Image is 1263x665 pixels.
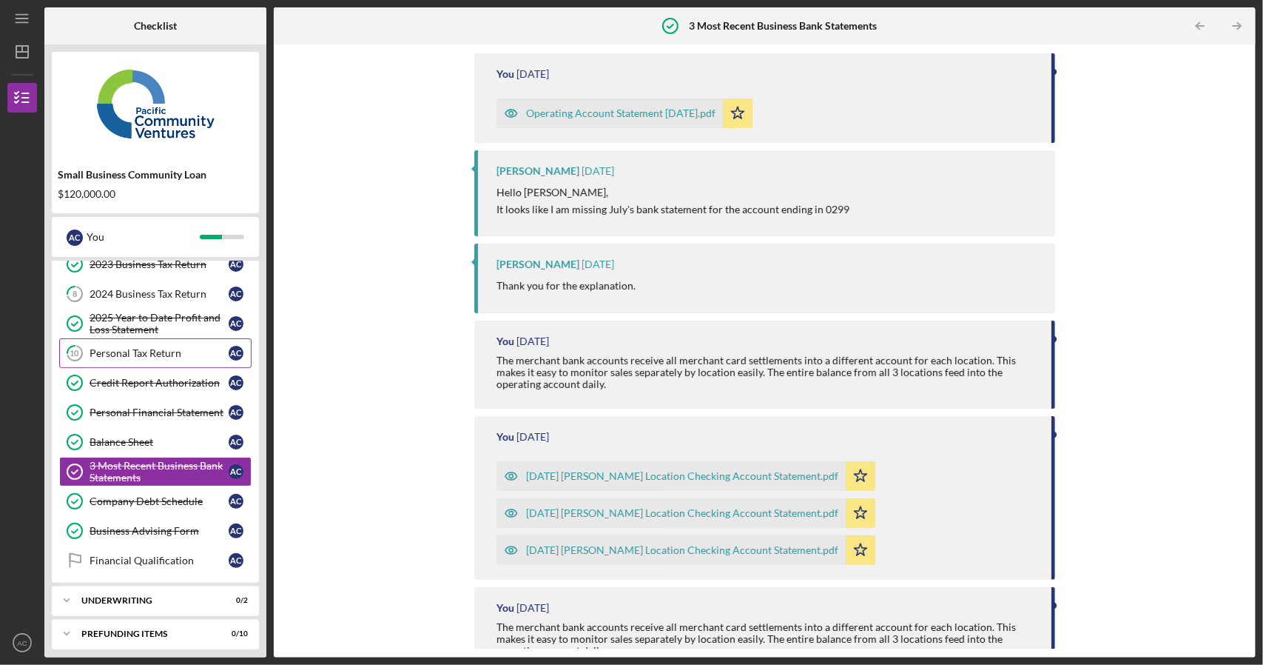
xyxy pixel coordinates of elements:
div: You [496,68,514,80]
time: 2025-09-23 19:22 [582,165,614,177]
b: Checklist [134,20,177,32]
div: Personal Tax Return [90,347,229,359]
p: It looks like I am missing July's bank statement for the account ending in 0299 [496,201,849,218]
a: Credit Report AuthorizationAC [59,368,252,398]
b: 3 Most Recent Business Bank Statements [689,20,877,32]
a: Balance SheetAC [59,427,252,457]
a: 2023 Business Tax ReturnAC [59,250,252,279]
div: A C [229,316,243,331]
div: Prefunding Items [81,629,211,638]
time: 2025-09-23 03:14 [516,335,549,347]
a: Financial QualificationAC [59,546,252,575]
a: 3 Most Recent Business Bank StatementsAC [59,457,252,487]
div: A C [229,464,243,479]
div: 0 / 10 [221,629,248,638]
img: Product logo [52,59,259,148]
div: A C [67,230,83,246]
a: Business Advising FormAC [59,516,252,546]
time: 2025-09-23 20:11 [516,68,549,80]
button: [DATE] [PERSON_NAME] Location Checking Account Statement.pdf [496,535,875,565]
time: 2025-09-23 03:12 [516,602,549,614]
div: 0 / 2 [221,596,248,605]
div: You [87,224,200,250]
a: Company Debt ScheduleAC [59,487,252,516]
div: Business Advising Form [90,525,229,537]
a: 10Personal Tax ReturnAC [59,338,252,368]
div: Personal Financial Statement [90,407,229,418]
div: Credit Report Authorization [90,377,229,389]
div: 2024 Business Tax Return [90,288,229,300]
tspan: 8 [73,290,77,299]
div: 3 Most Recent Business Bank Statements [90,460,229,484]
div: [DATE] [PERSON_NAME] Location Checking Account Statement.pdf [526,544,838,556]
div: 2023 Business Tax Return [90,258,229,270]
text: AC [17,639,27,647]
div: 2025 Year to Date Profit and Loss Statement [90,312,229,335]
div: A C [229,494,243,509]
div: You [496,431,514,443]
div: You [496,602,514,614]
div: Underwriting [81,596,211,605]
div: [DATE] [PERSON_NAME] Location Checking Account Statement.pdf [526,507,838,519]
div: [DATE] [PERSON_NAME] Location Checking Account Statement.pdf [526,470,838,482]
div: $120,000.00 [58,188,253,200]
div: A C [229,375,243,390]
div: A C [229,346,243,361]
div: Financial Qualification [90,555,229,567]
div: Company Debt Schedule [90,495,229,507]
div: A C [229,405,243,420]
div: You [496,335,514,347]
div: [PERSON_NAME] [496,258,579,270]
div: A C [229,553,243,568]
div: Operating Account Statement [DATE].pdf [526,107,715,119]
div: A C [229,287,243,301]
time: 2025-09-23 03:13 [516,431,549,443]
div: Small Business Community Loan [58,169,253,181]
button: [DATE] [PERSON_NAME] Location Checking Account Statement.pdf [496,498,875,528]
a: 82024 Business Tax ReturnAC [59,279,252,309]
p: Thank you for the explanation. [496,278,636,294]
a: Personal Financial StatementAC [59,398,252,427]
div: A C [229,524,243,538]
button: AC [7,628,37,658]
a: 2025 Year to Date Profit and Loss StatementAC [59,309,252,338]
tspan: 10 [70,349,80,358]
div: A C [229,257,243,272]
div: The merchant bank accounts receive all merchant card settlements into a different account for eac... [496,355,1036,390]
div: [PERSON_NAME] [496,165,579,177]
div: Balance Sheet [90,436,229,448]
button: [DATE] [PERSON_NAME] Location Checking Account Statement.pdf [496,461,875,491]
button: Operating Account Statement [DATE].pdf [496,98,752,128]
p: Hello [PERSON_NAME], [496,184,849,201]
div: The merchant bank accounts receive all merchant card settlements into a different account for eac... [496,621,1036,657]
time: 2025-09-23 19:09 [582,258,614,270]
div: A C [229,435,243,450]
